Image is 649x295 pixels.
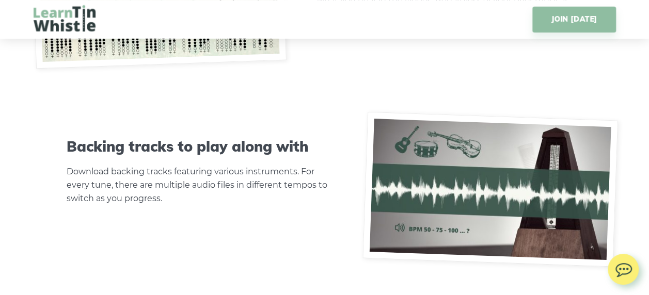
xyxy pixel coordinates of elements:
[67,138,332,155] h3: Backing tracks to play along with
[363,112,619,267] img: Tin Whistle Course - Backing tracks
[67,165,332,205] p: Download backing tracks featuring various instruments. For every tune, there are multiple audio f...
[34,5,96,31] img: LearnTinWhistle.com
[532,7,615,32] a: JOIN [DATE]
[608,254,639,280] img: chat.svg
